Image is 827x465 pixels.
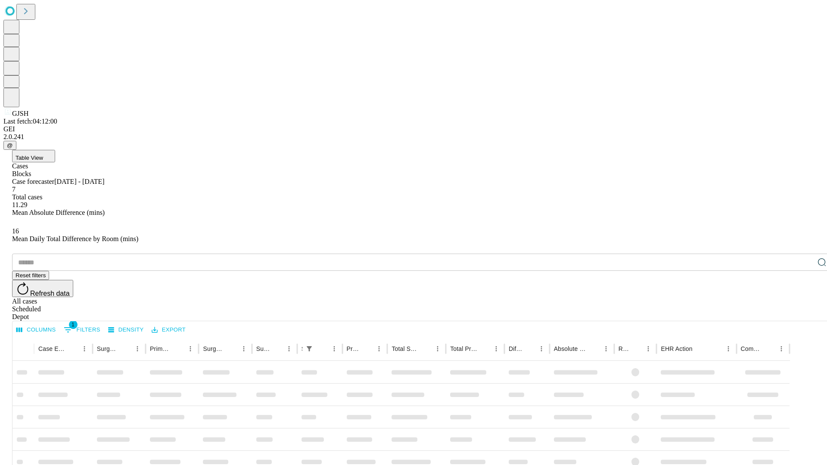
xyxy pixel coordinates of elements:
[361,343,373,355] button: Sort
[184,343,196,355] button: Menu
[420,343,432,355] button: Sort
[131,343,143,355] button: Menu
[630,343,642,355] button: Sort
[478,343,490,355] button: Sort
[226,343,238,355] button: Sort
[172,343,184,355] button: Sort
[347,345,361,352] div: Predicted In Room Duration
[30,290,70,297] span: Refresh data
[523,343,535,355] button: Sort
[490,343,502,355] button: Menu
[12,193,42,201] span: Total cases
[619,345,630,352] div: Resolved in EHR
[693,343,706,355] button: Sort
[661,345,692,352] div: EHR Action
[535,343,547,355] button: Menu
[38,345,65,352] div: Case Epic Id
[509,345,522,352] div: Difference
[54,178,104,185] span: [DATE] - [DATE]
[588,343,600,355] button: Sort
[149,323,188,337] button: Export
[3,133,824,141] div: 2.0.241
[12,150,55,162] button: Table View
[150,345,171,352] div: Primary Service
[12,178,54,185] span: Case forecaster
[432,343,444,355] button: Menu
[12,186,16,193] span: 7
[62,323,103,337] button: Show filters
[600,343,612,355] button: Menu
[303,343,315,355] div: 1 active filter
[12,271,49,280] button: Reset filters
[283,343,295,355] button: Menu
[12,110,28,117] span: GJSH
[775,343,787,355] button: Menu
[722,343,734,355] button: Menu
[78,343,90,355] button: Menu
[3,125,824,133] div: GEI
[16,155,43,161] span: Table View
[12,227,19,235] span: 16
[3,141,16,150] button: @
[7,142,13,149] span: @
[12,235,138,242] span: Mean Daily Total Difference by Room (mins)
[69,320,78,329] span: 1
[271,343,283,355] button: Sort
[328,343,340,355] button: Menu
[3,118,57,125] span: Last fetch: 04:12:00
[203,345,224,352] div: Surgery Name
[373,343,385,355] button: Menu
[12,280,73,297] button: Refresh data
[256,345,270,352] div: Surgery Date
[66,343,78,355] button: Sort
[238,343,250,355] button: Menu
[554,345,587,352] div: Absolute Difference
[392,345,419,352] div: Total Scheduled Duration
[14,323,58,337] button: Select columns
[16,272,46,279] span: Reset filters
[763,343,775,355] button: Sort
[12,209,105,216] span: Mean Absolute Difference (mins)
[741,345,762,352] div: Comments
[450,345,477,352] div: Total Predicted Duration
[12,201,27,208] span: 11.29
[106,323,146,337] button: Density
[303,343,315,355] button: Show filters
[316,343,328,355] button: Sort
[97,345,118,352] div: Surgeon Name
[642,343,654,355] button: Menu
[119,343,131,355] button: Sort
